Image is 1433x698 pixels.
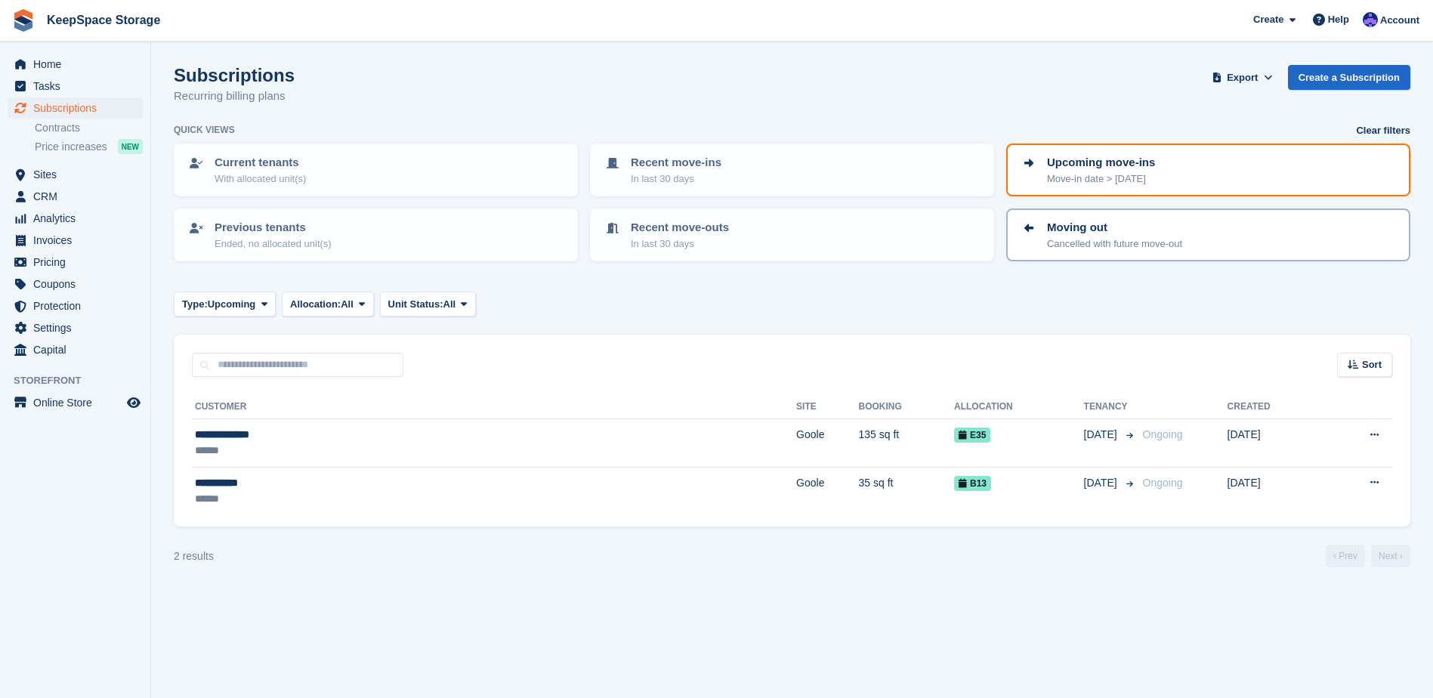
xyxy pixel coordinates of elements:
[33,339,124,360] span: Capital
[1084,427,1120,443] span: [DATE]
[8,164,143,185] a: menu
[1084,475,1120,491] span: [DATE]
[282,292,374,317] button: Allocation: All
[8,97,143,119] a: menu
[8,76,143,97] a: menu
[12,9,35,32] img: stora-icon-8386f47178a22dfd0bd8f6a31ec36ba5ce8667c1dd55bd0f319d3a0aa187defe.svg
[591,210,993,260] a: Recent move-outs In last 30 days
[1143,428,1183,440] span: Ongoing
[1323,545,1413,567] nav: Page
[33,186,124,207] span: CRM
[192,395,796,419] th: Customer
[8,392,143,413] a: menu
[1326,545,1365,567] a: Previous
[41,8,166,32] a: KeepSpace Storage
[1356,123,1410,138] a: Clear filters
[1228,419,1323,468] td: [DATE]
[174,123,235,137] h6: Quick views
[33,164,124,185] span: Sites
[8,208,143,229] a: menu
[33,317,124,338] span: Settings
[1227,70,1258,85] span: Export
[954,476,991,491] span: B13
[859,395,955,419] th: Booking
[215,236,332,252] p: Ended, no allocated unit(s)
[35,138,143,155] a: Price increases NEW
[35,140,107,154] span: Price increases
[1047,171,1155,187] p: Move-in date > [DATE]
[174,88,295,105] p: Recurring billing plans
[388,297,443,312] span: Unit Status:
[1209,65,1276,90] button: Export
[215,171,306,187] p: With allocated unit(s)
[33,76,124,97] span: Tasks
[341,297,354,312] span: All
[1363,12,1378,27] img: Chloe Clark
[443,297,456,312] span: All
[8,339,143,360] a: menu
[125,394,143,412] a: Preview store
[215,219,332,236] p: Previous tenants
[118,139,143,154] div: NEW
[796,419,858,468] td: Goole
[33,54,124,75] span: Home
[1008,145,1409,195] a: Upcoming move-ins Move-in date > [DATE]
[8,186,143,207] a: menu
[175,210,576,260] a: Previous tenants Ended, no allocated unit(s)
[33,273,124,295] span: Coupons
[290,297,341,312] span: Allocation:
[8,273,143,295] a: menu
[215,154,306,171] p: Current tenants
[859,419,955,468] td: 135 sq ft
[631,219,729,236] p: Recent move-outs
[380,292,476,317] button: Unit Status: All
[35,121,143,135] a: Contracts
[1362,357,1382,372] span: Sort
[1084,395,1137,419] th: Tenancy
[175,145,576,195] a: Current tenants With allocated unit(s)
[796,467,858,514] td: Goole
[1380,13,1419,28] span: Account
[796,395,858,419] th: Site
[1047,219,1182,236] p: Moving out
[859,467,955,514] td: 35 sq ft
[1253,12,1283,27] span: Create
[1288,65,1410,90] a: Create a Subscription
[33,208,124,229] span: Analytics
[8,252,143,273] a: menu
[33,295,124,317] span: Protection
[954,428,990,443] span: E35
[33,392,124,413] span: Online Store
[1328,12,1349,27] span: Help
[1228,395,1323,419] th: Created
[1047,154,1155,171] p: Upcoming move-ins
[1047,236,1182,252] p: Cancelled with future move-out
[1371,545,1410,567] a: Next
[174,548,214,564] div: 2 results
[33,252,124,273] span: Pricing
[631,236,729,252] p: In last 30 days
[182,297,208,312] span: Type:
[954,395,1084,419] th: Allocation
[8,54,143,75] a: menu
[591,145,993,195] a: Recent move-ins In last 30 days
[33,230,124,251] span: Invoices
[1143,477,1183,489] span: Ongoing
[33,97,124,119] span: Subscriptions
[631,171,721,187] p: In last 30 days
[1228,467,1323,514] td: [DATE]
[1008,210,1409,260] a: Moving out Cancelled with future move-out
[631,154,721,171] p: Recent move-ins
[8,295,143,317] a: menu
[8,230,143,251] a: menu
[174,65,295,85] h1: Subscriptions
[174,292,276,317] button: Type: Upcoming
[208,297,256,312] span: Upcoming
[8,317,143,338] a: menu
[14,373,150,388] span: Storefront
